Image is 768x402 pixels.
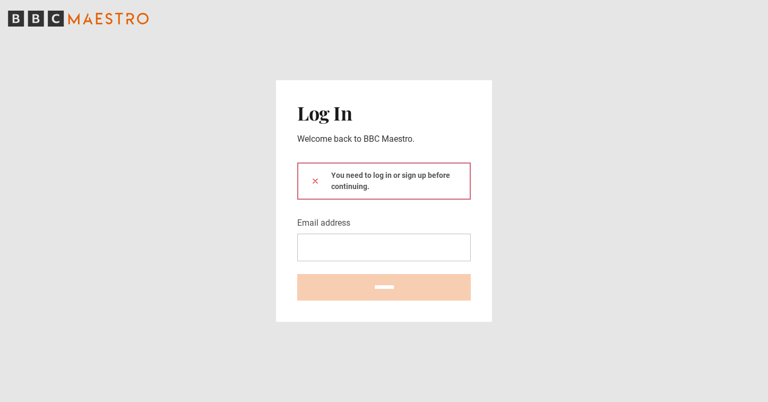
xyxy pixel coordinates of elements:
[297,162,471,200] div: You need to log in or sign up before continuing.
[8,11,149,27] svg: BBC Maestro
[297,101,471,124] h2: Log In
[297,217,350,229] label: Email address
[297,133,471,146] p: Welcome back to BBC Maestro.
